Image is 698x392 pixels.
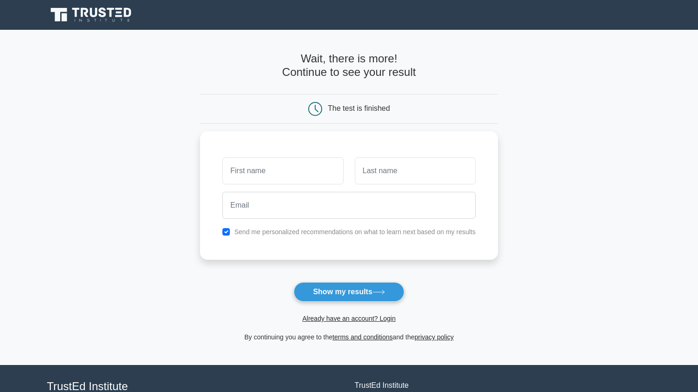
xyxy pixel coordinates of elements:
[332,333,393,341] a: terms and conditions
[222,157,343,184] input: First name
[234,228,476,236] label: Send me personalized recommendations on what to learn next based on my results
[194,331,504,343] div: By continuing you agree to the and the
[200,52,498,79] h4: Wait, there is more! Continue to see your result
[328,104,390,112] div: The test is finished
[294,282,404,302] button: Show my results
[302,315,395,322] a: Already have an account? Login
[222,192,476,219] input: Email
[415,333,454,341] a: privacy policy
[355,157,476,184] input: Last name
